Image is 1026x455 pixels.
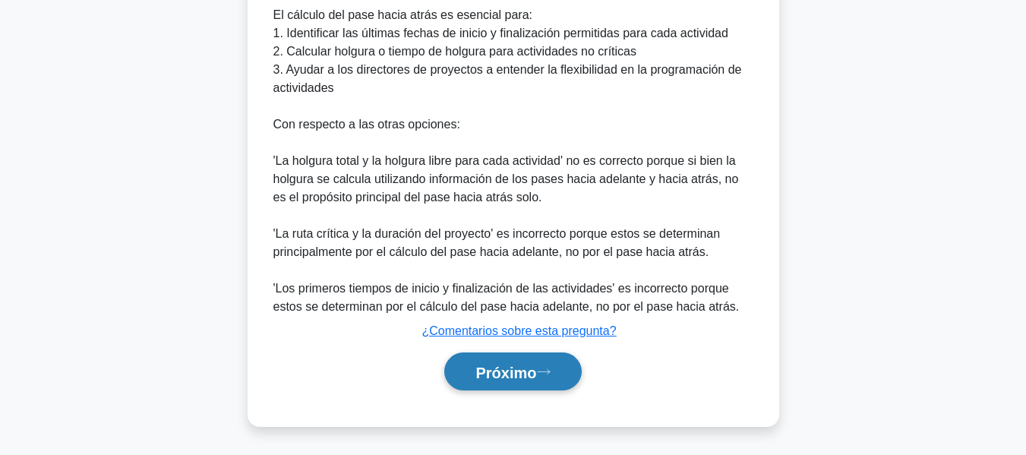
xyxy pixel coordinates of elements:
[273,63,742,94] font: 3. Ayudar a los directores de proyectos a entender la flexibilidad en la programación de actividades
[273,154,739,204] font: 'La holgura total y la holgura libre para cada actividad' no es correcto porque si bien la holgur...
[273,8,533,21] font: El cálculo del pase hacia atrás es esencial para:
[273,227,721,258] font: 'La ruta crítica y la duración del proyecto' es incorrecto porque estos se determinan principalme...
[273,45,637,58] font: 2. Calcular holgura o tiempo de holgura para actividades no críticas
[444,352,581,391] button: Próximo
[273,118,460,131] font: Con respecto a las otras opciones:
[273,282,740,313] font: 'Los primeros tiempos de inicio y finalización de las actividades' es incorrecto porque estos se ...
[273,27,728,39] font: 1. Identificar las últimas fechas de inicio y finalización permitidas para cada actividad
[475,364,536,381] font: Próximo
[421,324,616,337] a: ¿Comentarios sobre esta pregunta?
